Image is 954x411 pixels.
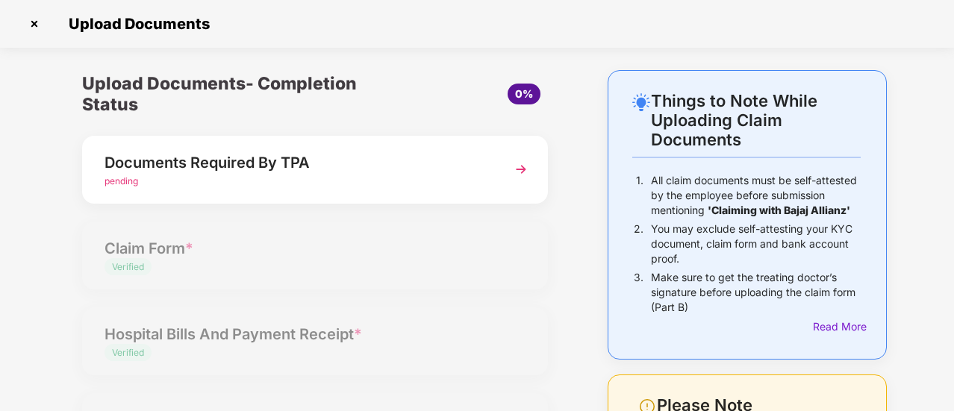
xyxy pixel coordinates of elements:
[105,151,490,175] div: Documents Required By TPA
[634,222,643,266] p: 2.
[632,93,650,111] img: svg+xml;base64,PHN2ZyB4bWxucz0iaHR0cDovL3d3dy53My5vcmcvMjAwMC9zdmciIHdpZHRoPSIyNC4wOTMiIGhlaWdodD...
[82,70,393,118] div: Upload Documents- Completion Status
[105,175,138,186] span: pending
[651,91,861,149] div: Things to Note While Uploading Claim Documents
[22,12,46,36] img: svg+xml;base64,PHN2ZyBpZD0iQ3Jvc3MtMzJ4MzIiIHhtbG5zPSJodHRwOi8vd3d3LnczLm9yZy8yMDAwL3N2ZyIgd2lkdG...
[651,222,861,266] p: You may exclude self-attesting your KYC document, claim form and bank account proof.
[813,319,861,335] div: Read More
[651,270,861,315] p: Make sure to get the treating doctor’s signature before uploading the claim form (Part B)
[515,87,533,100] span: 0%
[708,204,850,216] b: 'Claiming with Bajaj Allianz'
[54,15,217,33] span: Upload Documents
[651,173,861,218] p: All claim documents must be self-attested by the employee before submission mentioning
[508,156,534,183] img: svg+xml;base64,PHN2ZyBpZD0iTmV4dCIgeG1sbnM9Imh0dHA6Ly93d3cudzMub3JnLzIwMDAvc3ZnIiB3aWR0aD0iMzYiIG...
[636,173,643,218] p: 1.
[634,270,643,315] p: 3.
